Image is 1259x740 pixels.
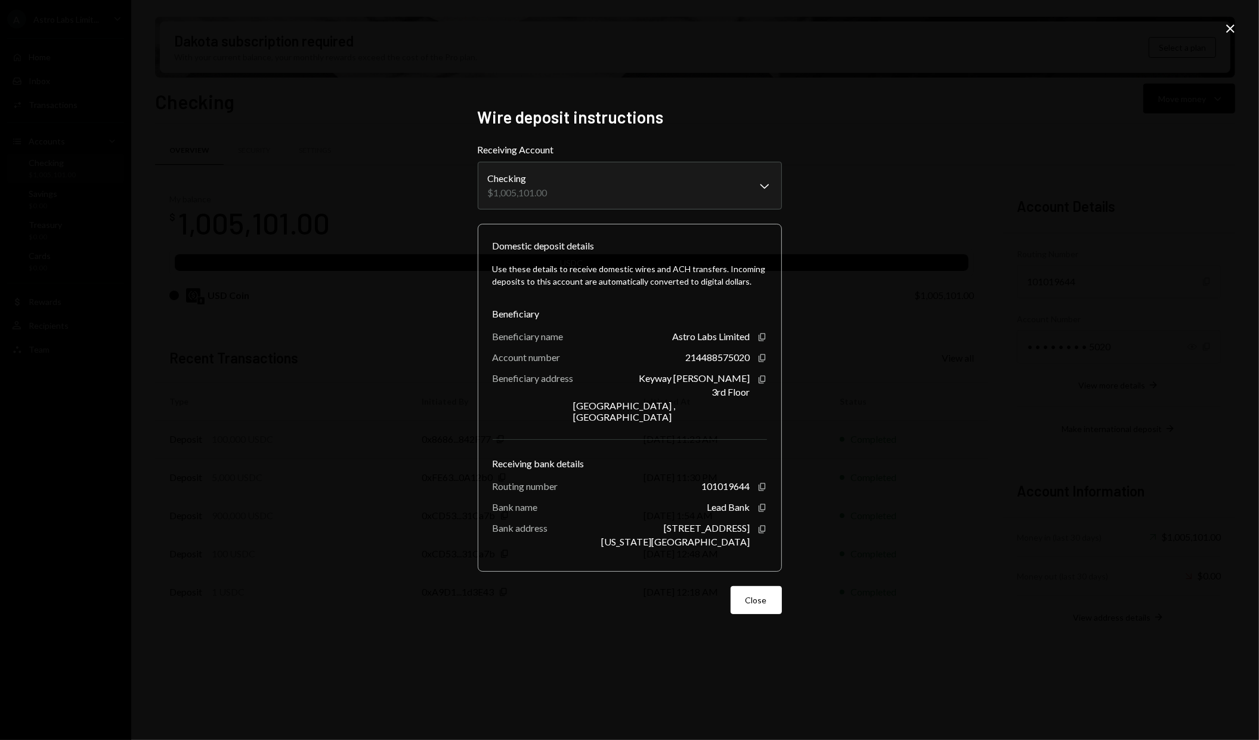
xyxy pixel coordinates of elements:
[493,351,561,363] div: Account number
[493,501,538,513] div: Bank name
[664,522,750,534] div: [STREET_ADDRESS]
[478,162,782,209] button: Receiving Account
[493,331,564,342] div: Beneficiary name
[702,480,750,492] div: 101019644
[602,536,750,547] div: [US_STATE][GEOGRAPHIC_DATA]
[493,372,574,384] div: Beneficiary address
[493,239,595,253] div: Domestic deposit details
[686,351,750,363] div: 214488575020
[493,307,767,321] div: Beneficiary
[493,457,767,471] div: Receiving bank details
[574,400,750,423] div: [GEOGRAPHIC_DATA] , [GEOGRAPHIC_DATA]
[493,263,767,288] div: Use these details to receive domestic wires and ACH transfers. Incoming deposits to this account ...
[707,501,750,513] div: Lead Bank
[478,106,782,129] h2: Wire deposit instructions
[478,143,782,157] label: Receiving Account
[493,480,558,492] div: Routing number
[731,586,782,614] button: Close
[712,386,750,397] div: 3rd Floor
[673,331,750,342] div: Astro Labs Limited
[493,522,548,534] div: Bank address
[639,372,750,384] div: Keyway [PERSON_NAME]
